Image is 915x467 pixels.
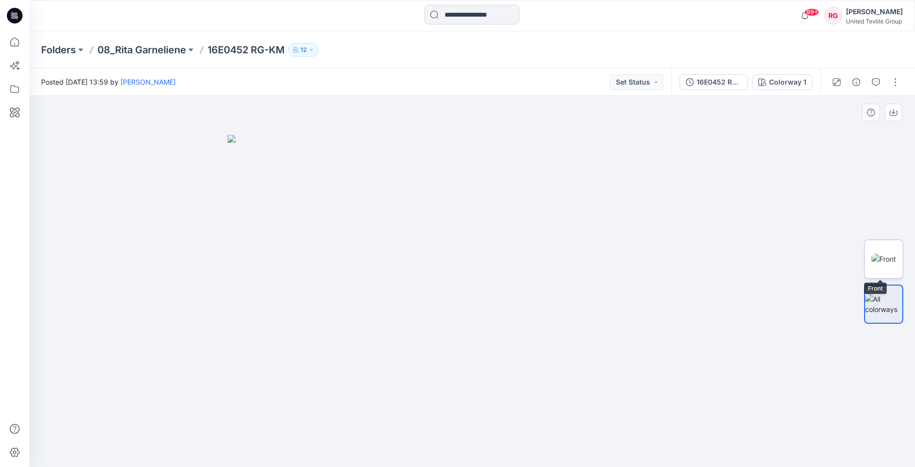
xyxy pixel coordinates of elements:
[846,6,903,18] div: [PERSON_NAME]
[680,74,748,90] button: 16E0452 RG-KM
[804,8,819,16] span: 99+
[301,44,306,55] p: 12
[846,18,903,25] div: United Textile Group
[208,43,284,57] p: 16E0452 RG-KM
[697,77,742,88] div: 16E0452 RG-KM
[288,43,319,57] button: 12
[97,43,186,57] a: 08_Rita Garneliene
[41,77,176,87] span: Posted [DATE] 13:59 by
[824,7,842,24] div: RG
[752,74,813,90] button: Colorway 1
[41,43,76,57] a: Folders
[871,254,896,264] img: Front
[120,78,176,86] a: [PERSON_NAME]
[865,294,902,314] img: All colorways
[848,74,864,90] button: Details
[769,77,806,88] div: Colorway 1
